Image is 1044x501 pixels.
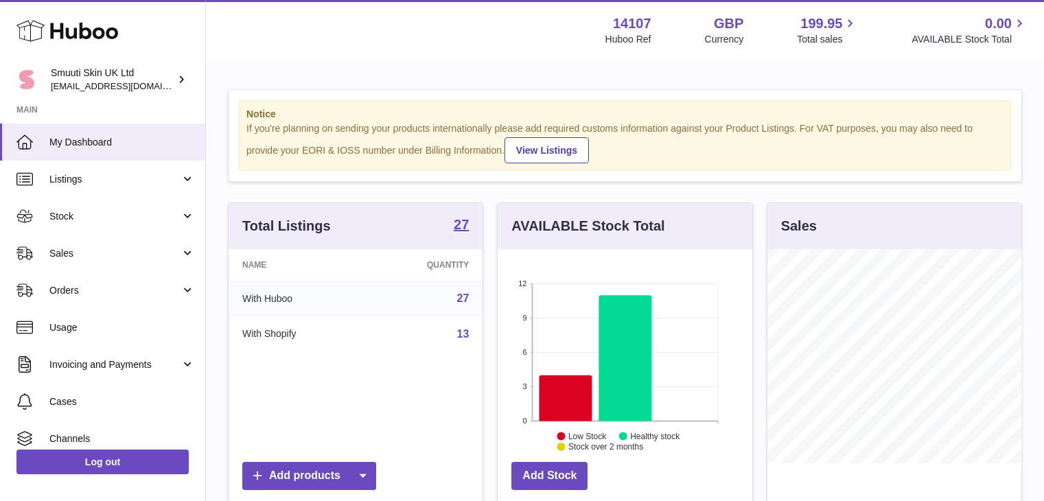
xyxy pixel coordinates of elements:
[797,33,858,46] span: Total sales
[49,247,181,260] span: Sales
[229,249,366,281] th: Name
[613,14,651,33] strong: 14107
[49,284,181,297] span: Orders
[523,382,527,391] text: 3
[16,450,189,474] a: Log out
[242,462,376,490] a: Add products
[523,314,527,322] text: 9
[912,14,1028,46] a: 0.00 AVAILABLE Stock Total
[504,137,589,163] a: View Listings
[49,358,181,371] span: Invoicing and Payments
[568,442,643,452] text: Stock over 2 months
[519,279,527,288] text: 12
[800,14,842,33] span: 199.95
[246,108,1004,121] strong: Notice
[49,395,195,408] span: Cases
[511,462,588,490] a: Add Stock
[454,218,469,231] strong: 27
[797,14,858,46] a: 199.95 Total sales
[49,136,195,149] span: My Dashboard
[242,217,331,235] h3: Total Listings
[781,217,817,235] h3: Sales
[630,431,680,441] text: Healthy stock
[366,249,483,281] th: Quantity
[49,173,181,186] span: Listings
[51,80,202,91] span: [EMAIL_ADDRESS][DOMAIN_NAME]
[454,218,469,234] a: 27
[229,281,366,316] td: With Huboo
[985,14,1012,33] span: 0.00
[568,431,607,441] text: Low Stock
[246,122,1004,163] div: If you're planning on sending your products internationally please add required customs informati...
[523,417,527,425] text: 0
[605,33,651,46] div: Huboo Ref
[49,432,195,445] span: Channels
[49,210,181,223] span: Stock
[705,33,744,46] div: Currency
[511,217,664,235] h3: AVAILABLE Stock Total
[49,321,195,334] span: Usage
[457,328,469,340] a: 13
[457,292,469,304] a: 27
[16,69,37,90] img: Paivi.korvela@gmail.com
[523,348,527,356] text: 6
[714,14,743,33] strong: GBP
[912,33,1028,46] span: AVAILABLE Stock Total
[229,316,366,352] td: With Shopify
[51,67,174,93] div: Smuuti Skin UK Ltd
